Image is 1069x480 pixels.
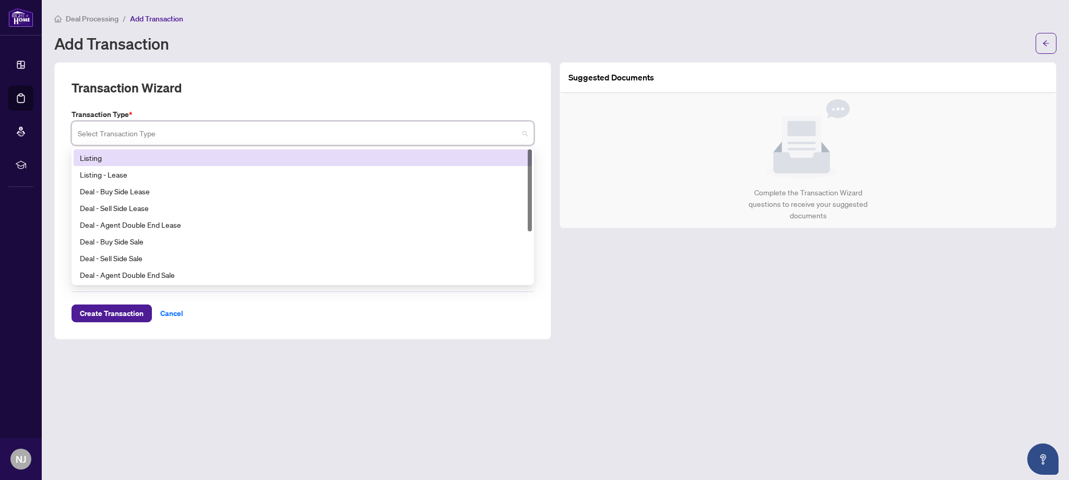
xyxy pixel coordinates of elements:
label: Transaction Type [72,109,534,120]
span: Add Transaction [130,14,183,24]
button: Open asap [1027,443,1059,475]
span: Create Transaction [80,305,144,322]
h2: Transaction Wizard [72,79,182,96]
div: Deal - Buy Side Sale [74,233,532,250]
div: Deal - Sell Side Sale [74,250,532,266]
span: NJ [16,452,26,466]
div: Listing - Lease [80,169,526,180]
span: arrow-left [1042,40,1050,47]
div: Deal - Buy Side Sale [80,236,526,247]
div: Listing - Lease [74,166,532,183]
img: logo [8,8,33,27]
article: Suggested Documents [568,71,654,84]
div: Deal - Buy Side Lease [80,185,526,197]
div: Deal - Agent Double End Lease [74,216,532,233]
h1: Add Transaction [54,35,169,52]
img: Null State Icon [766,99,850,179]
button: Cancel [152,305,192,322]
div: Deal - Buy Side Lease [74,183,532,200]
div: Deal - Sell Side Sale [80,252,526,264]
div: Deal - Sell Side Lease [74,200,532,216]
div: Deal - Agent Double End Sale [74,266,532,283]
li: / [123,13,126,25]
button: Create Transaction [72,305,152,322]
span: Cancel [160,305,183,322]
span: Deal Processing [66,14,118,24]
div: Complete the Transaction Wizard questions to receive your suggested documents [738,187,879,221]
div: Listing [74,149,532,166]
div: Deal - Sell Side Lease [80,202,526,214]
span: home [54,15,62,22]
div: Listing [80,152,526,163]
div: Deal - Agent Double End Sale [80,269,526,280]
div: Deal - Agent Double End Lease [80,219,526,230]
